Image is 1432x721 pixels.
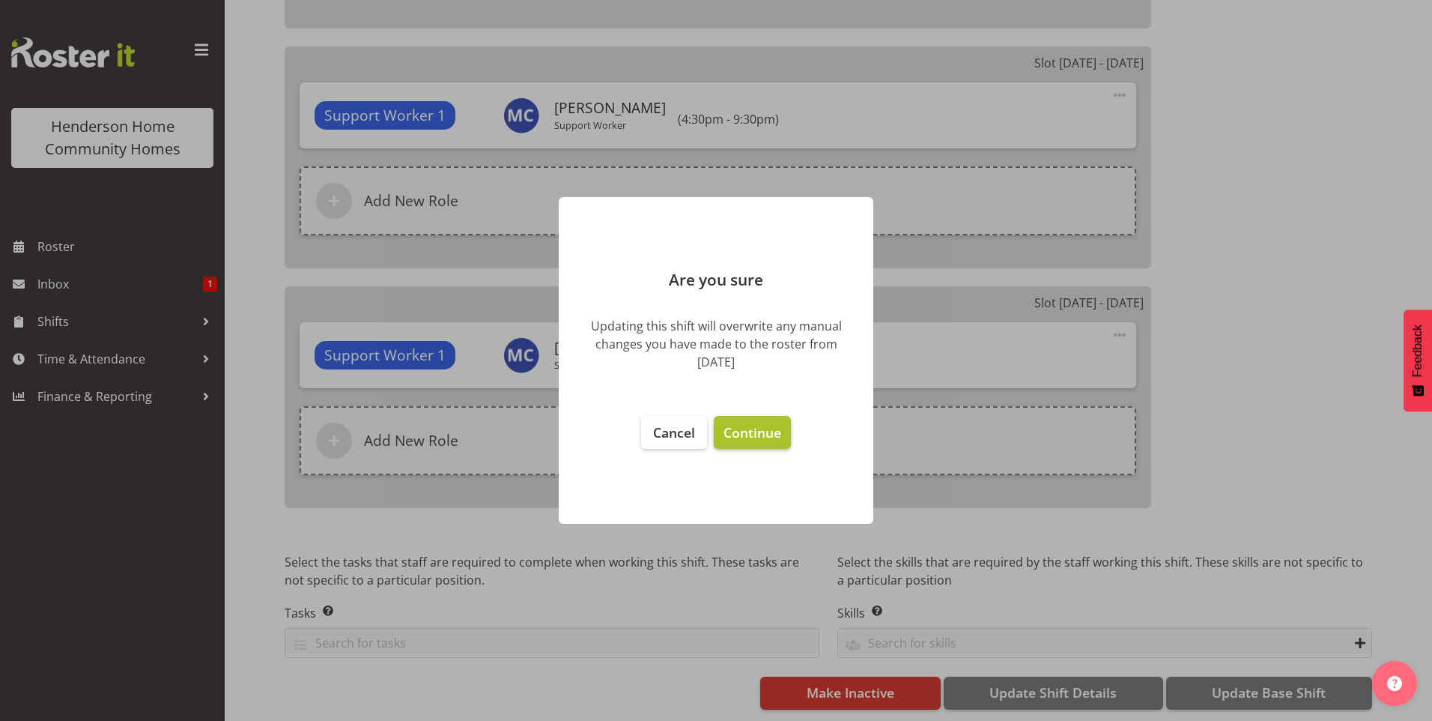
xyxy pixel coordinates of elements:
[723,423,781,441] span: Continue
[574,272,858,288] p: Are you sure
[1404,310,1432,411] button: Feedback - Show survey
[1411,325,1425,377] span: Feedback
[641,416,707,449] button: Cancel
[714,416,791,449] button: Continue
[1387,676,1402,691] img: help-xxl-2.png
[581,317,851,371] div: Updating this shift will overwrite any manual changes you have made to the roster from [DATE]
[653,423,695,441] span: Cancel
